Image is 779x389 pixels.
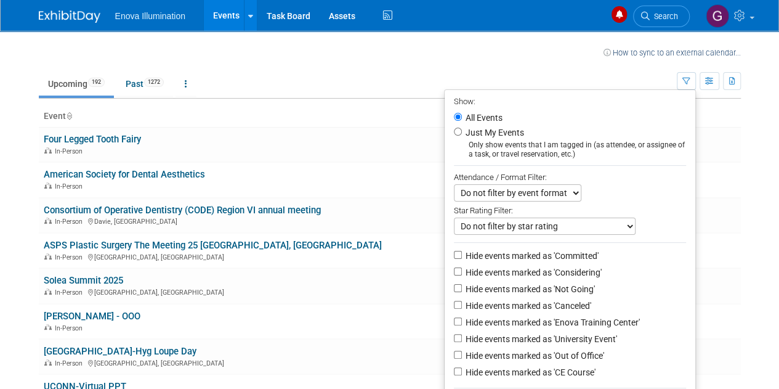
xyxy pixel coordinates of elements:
div: [GEOGRAPHIC_DATA], [GEOGRAPHIC_DATA] [44,358,455,367]
div: Star Rating Filter: [454,202,686,218]
label: Hide events marked as 'Committed' [463,250,599,262]
img: In-Person Event [44,218,52,224]
img: In-Person Event [44,359,52,366]
span: In-Person [55,218,86,226]
img: In-Person Event [44,289,52,295]
a: Search [633,6,690,27]
span: Search [650,12,678,21]
a: ASPS Plastic Surgery The Meeting 25 [GEOGRAPHIC_DATA], [GEOGRAPHIC_DATA] [44,240,382,251]
label: Hide events marked as 'Out of Office' [463,350,604,362]
span: 1272 [144,78,164,87]
a: Past1272 [116,72,173,96]
span: In-Person [55,253,86,261]
img: Garrett Alcaraz [706,4,729,28]
a: [PERSON_NAME] - OOO [44,311,140,322]
span: 192 [88,78,105,87]
div: Only show events that I am tagged in (as attendee, or assignee of a task, or travel reservation, ... [454,141,686,159]
div: Davie, [GEOGRAPHIC_DATA] [44,216,455,226]
span: In-Person [55,147,86,155]
label: Hide events marked as 'Canceled' [463,300,591,312]
label: Hide events marked as 'Not Going' [463,283,595,295]
label: Hide events marked as 'CE Course' [463,366,595,379]
div: [GEOGRAPHIC_DATA], [GEOGRAPHIC_DATA] [44,252,455,261]
img: In-Person Event [44,147,52,154]
img: In-Person Event [44,182,52,189]
div: [GEOGRAPHIC_DATA], [GEOGRAPHIC_DATA] [44,287,455,297]
label: All Events [463,113,503,122]
th: Event [39,106,460,127]
img: In-Person Event [44,253,52,260]
label: Hide events marked as 'Enova Training Center' [463,316,640,329]
a: Consortium of Operative Dentistry (CODE) Region VI annual meeting [44,205,321,216]
a: Solea Summit 2025 [44,275,123,286]
img: ExhibitDay [39,10,100,23]
a: How to sync to an external calendar... [603,48,741,57]
a: [GEOGRAPHIC_DATA]-Hyg Loupe Day [44,346,196,357]
label: Just My Events [463,126,524,139]
span: In-Person [55,289,86,297]
a: Upcoming192 [39,72,114,96]
a: American Society for Dental Aesthetics [44,169,205,180]
div: Show: [454,93,686,109]
span: In-Person [55,359,86,367]
div: Attendance / Format Filter: [454,170,686,184]
span: In-Person [55,324,86,332]
label: Hide events marked as 'Considering' [463,266,602,279]
span: In-Person [55,182,86,190]
label: Hide events marked as 'University Event' [463,333,617,345]
a: Four Legged Tooth Fairy [44,134,141,145]
a: Sort by Event Name [66,111,72,121]
span: Enova Illumination [115,11,185,21]
img: In-Person Event [44,324,52,330]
